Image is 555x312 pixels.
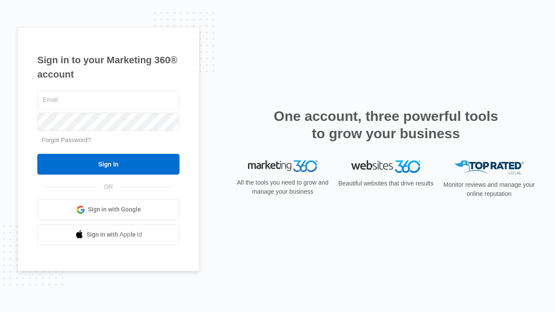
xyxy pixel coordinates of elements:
[248,160,317,172] img: Marketing 360
[37,224,180,245] a: Sign in with Apple Id
[37,53,180,81] h1: Sign in to your Marketing 360® account
[37,91,180,109] input: Email
[87,230,142,239] span: Sign in with Apple Id
[88,205,141,214] span: Sign in with Google
[98,182,119,192] span: OR
[37,154,180,175] input: Sign In
[37,199,180,220] a: Sign in with Google
[351,160,421,173] img: Websites 360
[441,180,538,198] p: Monitor reviews and manage your online reputation
[42,136,91,143] a: Forgot Password?
[234,178,331,196] p: All the tools you need to grow and manage your business
[454,160,524,175] img: Top Rated Local
[337,179,434,188] p: Beautiful websites that drive results
[271,107,501,142] h2: One account, three powerful tools to grow your business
